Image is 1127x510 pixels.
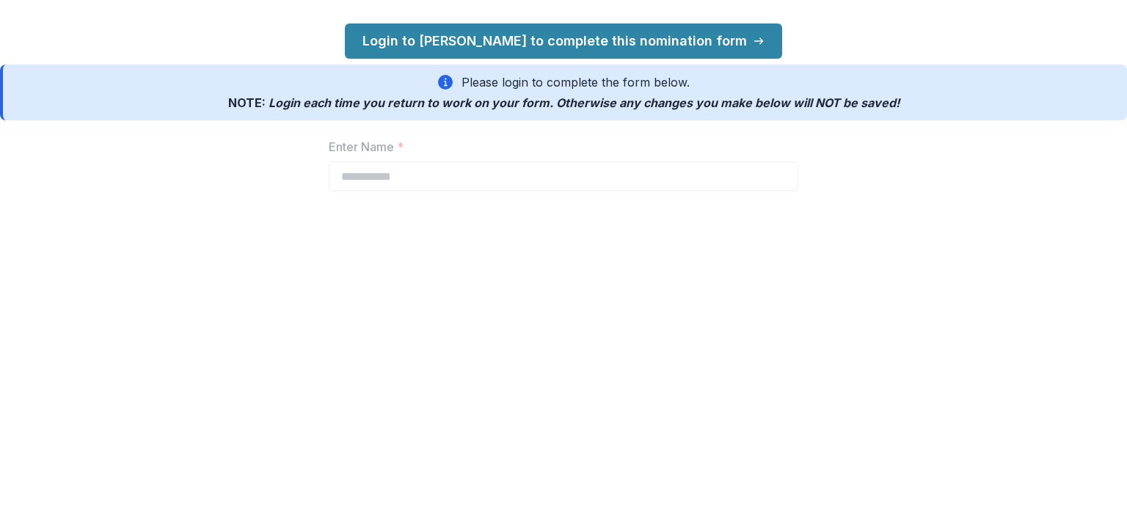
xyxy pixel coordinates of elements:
[228,94,900,112] p: NOTE:
[269,95,900,110] span: Login each time you return to work on your form. Otherwise any changes you make below will be saved!
[815,95,840,110] span: NOT
[462,73,690,91] p: Please login to complete the form below.
[345,23,782,59] a: Login to [PERSON_NAME] to complete this nomination form
[329,138,789,156] label: Enter Name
